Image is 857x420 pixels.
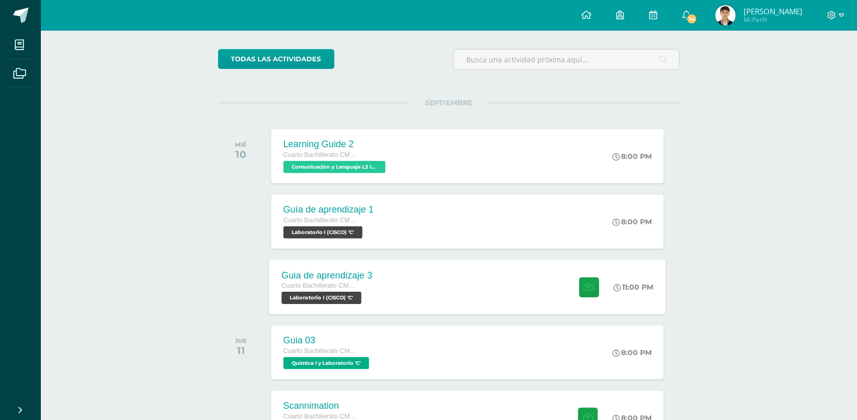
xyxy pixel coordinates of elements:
span: Cuarto Bachillerato CMP Bachillerato en CCLL con Orientación en Computación [283,413,360,420]
img: d406837d8be6f506381aa89ccaaeb1a1.png [716,5,736,26]
div: Scannimation [283,401,360,411]
a: todas las Actividades [218,49,335,69]
span: Comunicación y Lenguaje L3 Inglés 'C' [283,161,386,173]
span: 14 [686,13,698,25]
span: SEPTIEMBRE [409,98,489,107]
div: Guía de aprendizaje 1 [283,204,374,215]
input: Busca una actividad próxima aquí... [454,50,680,69]
span: Cuarto Bachillerato CMP Bachillerato en CCLL con Orientación en Computación [283,151,360,158]
div: Guia de aprendizaje 3 [281,270,372,281]
div: Guia 03 [283,335,372,346]
span: Cuarto Bachillerato CMP Bachillerato en CCLL con Orientación en Computación [281,282,359,289]
span: Cuarto Bachillerato CMP Bachillerato en CCLL con Orientación en Computación [283,217,360,224]
div: 11 [235,344,247,357]
span: [PERSON_NAME] [744,6,802,16]
span: Laboratorio I (CISCO) 'C' [283,226,363,239]
div: 8:00 PM [612,152,652,161]
div: 8:00 PM [612,217,652,226]
div: Learning Guide 2 [283,139,388,150]
span: Química I y Laboratorio 'C' [283,357,369,369]
span: Cuarto Bachillerato CMP Bachillerato en CCLL con Orientación en Computación [283,347,360,355]
div: JUE [235,337,247,344]
span: Laboratorio I (CISCO) 'C' [281,292,362,304]
div: MIÉ [235,141,247,148]
div: 11:00 PM [613,283,654,292]
div: 8:00 PM [612,348,652,357]
span: Mi Perfil [744,15,802,24]
div: 10 [235,148,247,160]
